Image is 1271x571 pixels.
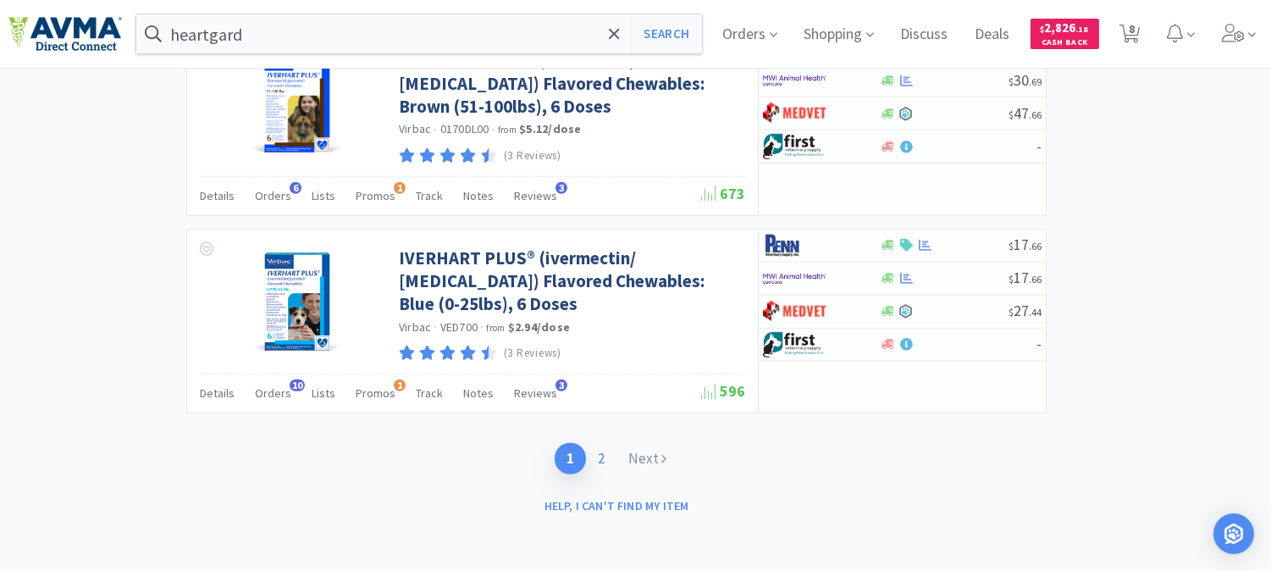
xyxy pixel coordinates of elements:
[492,122,495,137] span: ·
[394,380,406,391] span: 1
[487,322,506,334] span: from
[519,121,582,136] strong: $5.12 / dose
[463,385,494,401] span: Notes
[555,182,567,194] span: 3
[399,121,432,136] a: Virbac
[1009,273,1014,285] span: $
[763,233,826,258] img: e1133ece90fa4a959c5ae41b0808c578_9.png
[763,101,826,126] img: bdd3c0f4347043b9a893056ed883a29a_120.png
[416,188,443,203] span: Track
[1009,306,1014,319] span: $
[312,188,335,203] span: Lists
[200,385,235,401] span: Details
[1036,334,1042,353] span: -
[555,380,567,391] span: 3
[1009,235,1042,254] span: 17
[399,48,741,118] a: IVERHART PLUS® (ivermectin/ [MEDICAL_DATA]) Flavored Chewables: Brown (51-100lbs), 6 Doses
[1041,24,1045,35] span: $
[290,182,301,194] span: 6
[1029,108,1042,121] span: . 66
[763,68,826,93] img: f6b2451649754179b5b4e0c70c3f7cb0_2.png
[763,134,826,159] img: 67d67680309e4a0bb49a5ff0391dcc42_6.png
[8,16,122,52] img: e4e33dab9f054f5782a47901c742baa9_102.png
[504,345,561,363] p: (3 Reviews)
[440,121,489,136] span: 0170DL00
[1036,136,1042,156] span: -
[200,188,235,203] span: Details
[763,266,826,291] img: f6b2451649754179b5b4e0c70c3f7cb0_2.png
[1029,75,1042,88] span: . 69
[356,188,395,203] span: Promos
[1009,268,1042,287] span: 17
[480,319,484,335] span: ·
[701,184,745,203] span: 673
[894,27,955,42] a: Discuss
[136,14,702,53] input: Search by item, sku, manufacturer, ingredient, size...
[255,385,291,401] span: Orders
[701,381,745,401] span: 596
[463,188,494,203] span: Notes
[631,14,701,53] button: Search
[399,319,432,335] a: Virbac
[1041,19,1089,36] span: 2,826
[290,380,305,391] span: 10
[1031,11,1099,57] a: $2,826.18Cash Back
[1009,108,1014,121] span: $
[434,122,438,137] span: ·
[1029,240,1042,252] span: . 66
[1029,273,1042,285] span: . 66
[1009,75,1014,88] span: $
[399,247,741,316] a: IVERHART PLUS® (ivermectin/ [MEDICAL_DATA]) Flavored Chewables: Blue (0-25lbs), 6 Doses
[555,443,586,474] a: 1
[514,385,557,401] span: Reviews
[1113,29,1147,44] a: 8
[508,319,571,335] strong: $2.94 / dose
[498,124,517,136] span: from
[1076,24,1089,35] span: . 18
[969,27,1017,42] a: Deals
[616,443,678,474] a: Next
[434,319,438,335] span: ·
[1009,240,1014,252] span: $
[504,147,561,165] p: (3 Reviews)
[242,48,352,158] img: cade0c27b6264cdbb9c80d459336da21_393600.jpg
[1029,306,1042,319] span: . 44
[440,319,478,335] span: VED700
[1009,70,1042,90] span: 30
[356,385,395,401] span: Promos
[255,188,291,203] span: Orders
[586,443,616,474] a: 2
[1213,513,1254,554] div: Open Intercom Messenger
[242,247,352,357] img: cdde4c9213f24624b049d100045880d3_393604.png
[763,332,826,358] img: 67d67680309e4a0bb49a5ff0391dcc42_6.png
[312,385,335,401] span: Lists
[514,188,557,203] span: Reviews
[394,182,406,194] span: 1
[1009,103,1042,123] span: 47
[1009,301,1042,320] span: 27
[416,385,443,401] span: Track
[763,299,826,324] img: bdd3c0f4347043b9a893056ed883a29a_120.png
[534,491,699,520] button: Help, I can't find my item
[1041,38,1089,49] span: Cash Back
